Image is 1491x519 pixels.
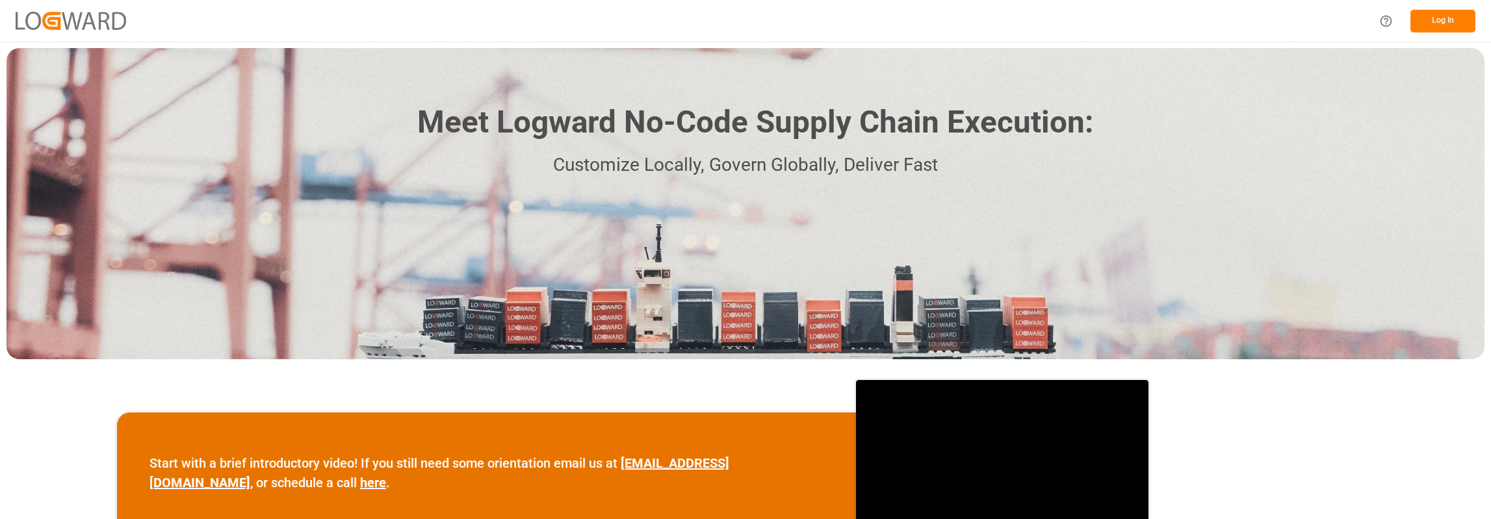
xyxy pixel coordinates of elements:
img: Logward_new_orange.png [16,12,126,29]
button: Help Center [1371,6,1401,36]
button: Log In [1410,10,1475,32]
h1: Meet Logward No-Code Supply Chain Execution: [417,99,1093,146]
p: Start with a brief introductory video! If you still need some orientation email us at , or schedu... [149,453,823,492]
p: Customize Locally, Govern Globally, Deliver Fast [398,151,1093,180]
a: here [360,475,386,490]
